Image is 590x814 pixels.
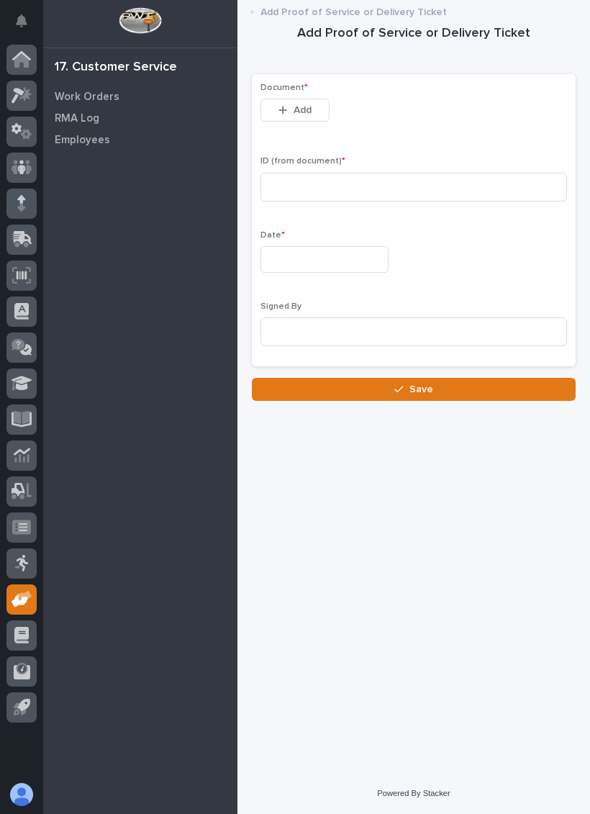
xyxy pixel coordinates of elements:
[252,378,576,401] button: Save
[260,3,447,19] p: Add Proof of Service or Delivery Ticket
[55,91,119,104] p: Work Orders
[119,7,161,34] img: Workspace Logo
[294,104,312,117] span: Add
[43,129,237,150] a: Employees
[55,60,177,76] div: 17. Customer Service
[260,157,345,166] span: ID (from document)
[260,231,285,240] span: Date
[377,789,450,797] a: Powered By Stacker
[43,86,237,107] a: Work Orders
[6,6,37,36] button: Notifications
[6,779,37,810] button: users-avatar
[18,14,37,37] div: Notifications
[43,107,237,129] a: RMA Log
[252,25,576,42] h1: Add Proof of Service or Delivery Ticket
[260,83,308,92] span: Document
[55,112,99,125] p: RMA Log
[260,99,330,122] button: Add
[55,134,110,147] p: Employees
[260,302,301,311] span: Signed By
[409,383,433,396] span: Save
